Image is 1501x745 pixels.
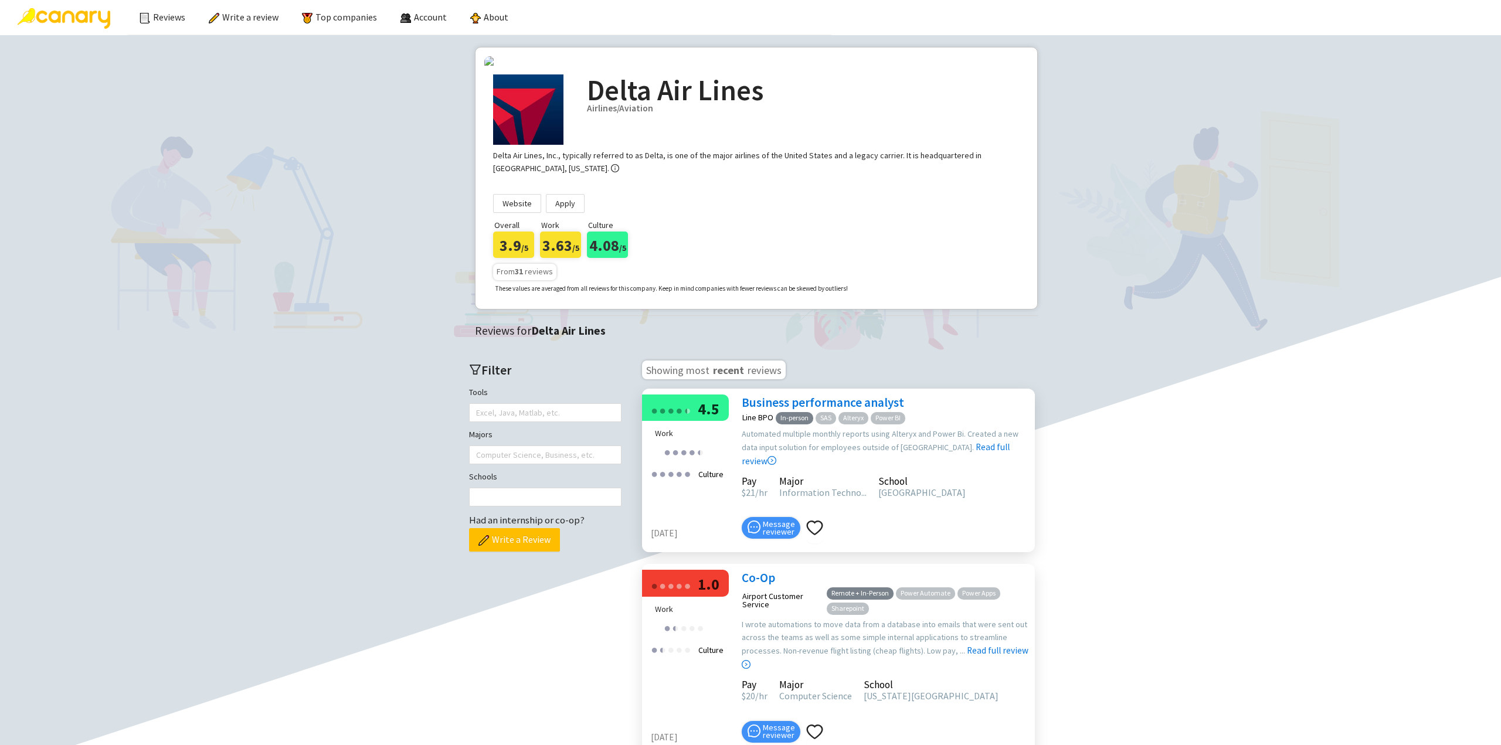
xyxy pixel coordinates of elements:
span: Website [502,195,532,212]
span: filter [469,363,481,376]
div: [DATE] [651,730,736,744]
div: ● [664,443,671,461]
div: [DATE] [651,526,736,540]
div: ● [675,464,682,482]
a: Apply [546,194,585,213]
span: Apply [555,195,575,212]
div: Airlines/Aviation [587,101,1020,115]
label: Schools [469,470,497,483]
img: pencil.png [478,535,489,546]
p: Culture [588,219,634,232]
span: Message reviewer [763,724,795,739]
div: ● [667,401,674,419]
div: Automated multiple monthly reports using Alteryx and Power Bi. Created a new data input solution ... [742,427,1029,468]
span: /5 [619,243,626,253]
div: ● [667,464,674,482]
div: ● [672,443,679,461]
div: ● [659,576,666,594]
div: ● [684,576,691,594]
span: Account [414,11,447,23]
span: Write a Review [492,532,551,547]
p: Work [541,219,587,232]
div: Work [655,603,724,615]
span: [US_STATE][GEOGRAPHIC_DATA] [864,690,999,702]
div: ● [672,618,679,637]
div: ● [675,401,682,419]
div: School [864,681,999,689]
span: Power Automate [896,587,955,600]
b: 31 [515,266,523,277]
a: Website [493,194,541,213]
div: ● [697,443,700,461]
span: Computer Science [779,690,852,702]
div: ● [675,640,682,658]
div: ● [651,576,658,594]
div: 3.63 [540,232,581,258]
span: right-circle [768,456,776,465]
div: ● [684,640,691,658]
span: /5 [521,243,528,253]
div: School [878,477,966,485]
a: Co-Op [742,570,775,586]
div: 3.9 [493,232,534,258]
div: ● [659,640,663,658]
div: ● [664,618,671,637]
span: $ [742,690,746,702]
span: 4.5 [698,399,719,419]
div: ● [688,618,695,637]
div: Culture [695,640,727,660]
span: Information Techno... [779,487,867,498]
label: Tools [469,386,488,399]
span: heart [806,519,823,536]
div: ● [651,640,658,658]
span: $ [742,487,746,498]
span: info-circle [611,164,619,172]
strong: Delta Air Lines [531,324,606,338]
div: 4.08 [587,232,628,258]
label: Majors [469,428,493,441]
span: SAS [816,412,836,424]
a: Write a review [209,11,279,23]
div: Airport Customer Service [742,592,824,608]
h3: Showing most reviews [642,360,786,379]
h2: Delta Air Lines [587,74,1020,106]
span: From reviews [497,266,553,277]
div: ● [672,618,675,637]
div: Pay [742,681,768,689]
span: Power BI [871,412,905,424]
span: 1.0 [698,574,719,594]
div: ● [684,401,687,419]
span: Remote + In-Person [827,587,894,600]
div: I wrote automations to move data from a database into emails that were sent out across the teams ... [742,618,1029,672]
a: About [470,11,508,23]
div: ● [680,443,687,461]
div: ● [697,618,704,637]
div: ● [680,618,687,637]
div: Reviews for [475,322,1044,340]
span: message [748,521,760,533]
div: ● [697,443,704,461]
span: [GEOGRAPHIC_DATA] [878,487,966,498]
div: ● [675,576,682,594]
span: heart [806,723,823,740]
span: /hr [755,487,768,498]
span: /5 [572,243,579,253]
div: ● [667,640,674,658]
div: Major [779,681,852,689]
span: 20 [742,690,755,702]
div: ● [659,464,666,482]
img: Canary Logo [18,8,110,29]
div: ● [659,401,666,419]
span: right-circle [742,660,750,669]
img: company-banners%2F1594066138126.jfif [484,56,1028,66]
div: Culture [695,464,727,484]
p: These values are averaged from all reviews for this company. Keep in mind companies with fewer re... [495,284,848,294]
a: Business performance analyst [742,394,904,410]
a: Reviews [140,11,185,23]
div: Work [655,427,724,440]
span: Sharepoint [827,603,869,615]
div: Major [779,477,867,485]
button: Write a Review [469,528,560,552]
img: people.png [400,13,411,23]
img: Company Logo [493,74,563,145]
